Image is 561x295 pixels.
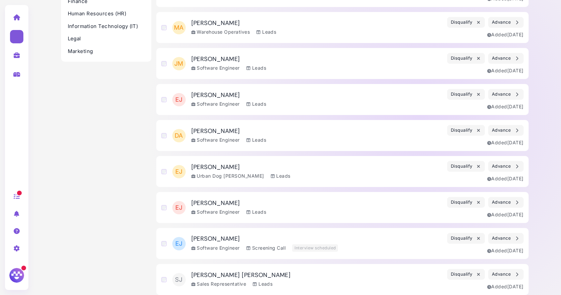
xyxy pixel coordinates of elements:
p: Information Technology (IT) [68,23,145,30]
div: Added [487,211,524,218]
button: Advance [488,53,524,64]
div: Software Engineer [191,244,240,251]
p: Human Resources (HR) [68,10,145,18]
div: Leads [256,28,276,35]
div: Added [487,103,524,110]
button: Disqualify [447,269,485,280]
button: Advance [488,233,524,244]
time: Jun 17, 2025 [507,248,524,253]
div: Leads [246,208,266,215]
div: Leads [246,64,266,71]
div: Interview scheduled [292,244,338,252]
time: Jun 07, 2025 [507,104,524,109]
div: Sales Representative [191,280,246,287]
h3: [PERSON_NAME] [191,200,266,207]
h3: [PERSON_NAME] [191,164,291,171]
button: Disqualify [447,125,485,136]
div: Added [487,67,524,74]
h3: [PERSON_NAME] [PERSON_NAME] [191,272,291,279]
span: MA [172,21,186,34]
button: Advance [488,197,524,208]
time: Jun 07, 2025 [507,32,524,37]
div: Software Engineer [191,64,240,71]
button: Advance [488,161,524,172]
span: EJ [172,237,186,250]
time: Jun 07, 2025 [507,212,524,217]
h3: [PERSON_NAME] [191,92,266,99]
p: Legal [68,35,145,43]
div: Leads [253,280,272,287]
div: Software Engineer [191,208,240,215]
button: Advance [488,269,524,280]
p: Marketing [68,48,145,55]
button: Disqualify [447,233,485,244]
span: JM [172,57,186,70]
img: Megan [8,267,25,284]
div: Added [487,139,524,146]
div: Advance [492,91,520,98]
div: Added [487,31,524,38]
div: Leads [271,172,291,179]
button: Advance [488,125,524,136]
div: Screening Call [246,244,286,251]
button: Disqualify [447,89,485,100]
div: Advance [492,271,520,278]
div: Warehouse Operatives [191,28,250,35]
div: Disqualify [451,199,481,206]
div: Software Engineer [191,136,240,143]
div: Advance [492,127,520,134]
div: Disqualify [451,271,481,278]
div: Advance [492,235,520,242]
span: EJ [172,165,186,178]
div: Advance [492,163,520,170]
h3: [PERSON_NAME] [191,56,266,63]
span: EJ [172,93,186,106]
div: Advance [492,199,520,206]
div: Added [487,283,524,290]
button: Advance [488,17,524,28]
div: Disqualify [451,19,481,26]
div: Added [487,247,524,254]
span: DA [172,129,186,142]
div: Urban Dog [PERSON_NAME] [191,172,264,179]
h3: [PERSON_NAME] [191,20,276,27]
button: Advance [488,89,524,100]
button: Disqualify [447,53,485,64]
div: Leads [246,136,266,143]
time: Jun 07, 2025 [507,176,524,181]
button: Disqualify [447,17,485,28]
time: Jun 07, 2025 [507,68,524,73]
div: Added [487,175,524,182]
div: Disqualify [451,163,481,170]
h3: [PERSON_NAME] [191,235,338,243]
time: Jun 07, 2025 [507,140,524,145]
div: Advance [492,55,520,62]
div: Disqualify [451,91,481,98]
button: Disqualify [447,161,485,172]
time: Jul 01, 2025 [507,284,524,289]
div: Advance [492,19,520,26]
div: Disqualify [451,235,481,242]
span: SJ [172,273,186,286]
span: EJ [172,201,186,214]
div: Disqualify [451,127,481,134]
div: Disqualify [451,55,481,62]
div: Leads [246,100,266,107]
button: Disqualify [447,197,485,208]
div: Software Engineer [191,100,240,107]
h3: [PERSON_NAME] [191,128,266,135]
